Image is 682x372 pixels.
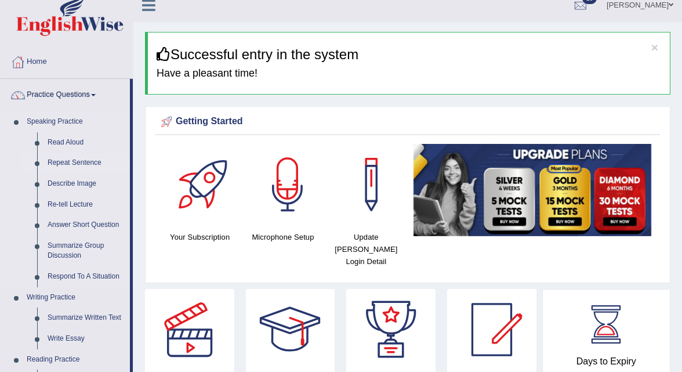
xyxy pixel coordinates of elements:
[42,308,130,328] a: Summarize Written Text
[21,349,130,370] a: Reading Practice
[21,111,130,132] a: Speaking Practice
[42,328,130,349] a: Write Essay
[413,144,651,236] img: small5.jpg
[157,68,661,80] h4: Have a pleasant time!
[247,231,318,243] h4: Microphone Setup
[42,236,130,266] a: Summarize Group Discussion
[42,174,130,194] a: Describe Image
[651,41,658,53] button: ×
[157,47,661,62] h3: Successful entry in the system
[1,46,133,75] a: Home
[42,266,130,287] a: Respond To A Situation
[556,356,658,367] h4: Days to Expiry
[42,215,130,236] a: Answer Short Question
[21,287,130,308] a: Writing Practice
[164,231,235,243] h4: Your Subscription
[331,231,402,268] h4: Update [PERSON_NAME] Login Detail
[42,132,130,153] a: Read Aloud
[158,113,657,131] div: Getting Started
[42,153,130,174] a: Repeat Sentence
[42,194,130,215] a: Re-tell Lecture
[1,79,130,108] a: Practice Questions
